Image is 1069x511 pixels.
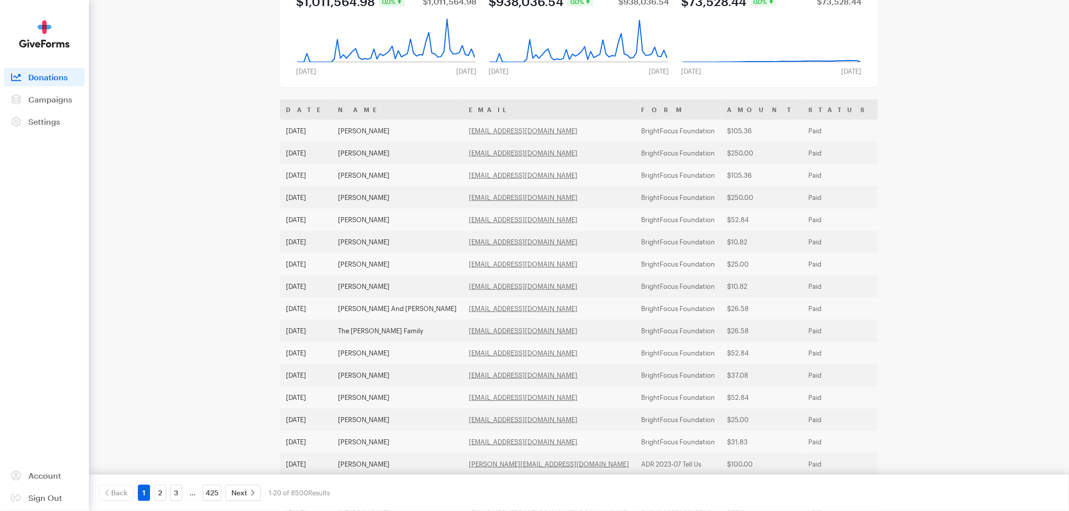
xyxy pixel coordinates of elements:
[877,164,993,186] td: One time
[280,320,332,342] td: [DATE]
[280,408,332,431] td: [DATE]
[280,297,332,320] td: [DATE]
[469,171,577,179] a: [EMAIL_ADDRESS][DOMAIN_NAME]
[332,453,463,475] td: [PERSON_NAME]
[721,99,803,120] th: Amount
[450,67,482,75] div: [DATE]
[635,253,721,275] td: BrightFocus Foundation
[803,120,877,142] td: Paid
[4,489,85,507] a: Sign Out
[877,320,993,342] td: One time
[877,186,993,209] td: One time
[469,282,577,290] a: [EMAIL_ADDRESS][DOMAIN_NAME]
[721,453,803,475] td: $100.00
[332,386,463,408] td: [PERSON_NAME]
[803,431,877,453] td: Paid
[635,364,721,386] td: BrightFocus Foundation
[280,453,332,475] td: [DATE]
[170,485,182,501] a: 3
[280,99,332,120] th: Date
[877,253,993,275] td: Monthly
[332,231,463,253] td: [PERSON_NAME]
[721,342,803,364] td: $52.84
[721,275,803,297] td: $10.82
[469,349,577,357] a: [EMAIL_ADDRESS][DOMAIN_NAME]
[4,90,85,109] a: Campaigns
[28,471,61,480] span: Account
[332,99,463,120] th: Name
[280,142,332,164] td: [DATE]
[877,275,993,297] td: One time
[877,231,993,253] td: One time
[469,371,577,379] a: [EMAIL_ADDRESS][DOMAIN_NAME]
[482,67,515,75] div: [DATE]
[332,142,463,164] td: [PERSON_NAME]
[332,364,463,386] td: [PERSON_NAME]
[469,416,577,424] a: [EMAIL_ADDRESS][DOMAIN_NAME]
[803,275,877,297] td: Paid
[28,493,62,502] span: Sign Out
[469,393,577,401] a: [EMAIL_ADDRESS][DOMAIN_NAME]
[332,120,463,142] td: [PERSON_NAME]
[877,364,993,386] td: One time
[463,99,635,120] th: Email
[469,304,577,313] a: [EMAIL_ADDRESS][DOMAIN_NAME]
[332,431,463,453] td: [PERSON_NAME]
[635,209,721,231] td: BrightFocus Foundation
[635,275,721,297] td: BrightFocus Foundation
[877,386,993,408] td: One time
[280,431,332,453] td: [DATE]
[280,120,332,142] td: [DATE]
[803,186,877,209] td: Paid
[803,408,877,431] td: Paid
[721,209,803,231] td: $52.84
[280,231,332,253] td: [DATE]
[28,72,68,82] span: Donations
[803,297,877,320] td: Paid
[643,67,675,75] div: [DATE]
[635,408,721,431] td: BrightFocus Foundation
[721,320,803,342] td: $26.58
[877,209,993,231] td: One time
[635,164,721,186] td: BrightFocus Foundation
[280,275,332,297] td: [DATE]
[675,67,708,75] div: [DATE]
[308,489,330,497] span: Results
[290,67,322,75] div: [DATE]
[635,120,721,142] td: BrightFocus Foundation
[469,260,577,268] a: [EMAIL_ADDRESS][DOMAIN_NAME]
[19,20,70,48] img: GiveForms
[332,408,463,431] td: [PERSON_NAME]
[803,99,877,120] th: Status
[469,327,577,335] a: [EMAIL_ADDRESS][DOMAIN_NAME]
[469,149,577,157] a: [EMAIL_ADDRESS][DOMAIN_NAME]
[836,67,868,75] div: [DATE]
[803,342,877,364] td: Paid
[635,297,721,320] td: BrightFocus Foundation
[803,231,877,253] td: Paid
[803,453,877,475] td: Paid
[803,320,877,342] td: Paid
[332,209,463,231] td: [PERSON_NAME]
[635,186,721,209] td: BrightFocus Foundation
[721,253,803,275] td: $25.00
[803,364,877,386] td: Paid
[635,231,721,253] td: BrightFocus Foundation
[332,320,463,342] td: The [PERSON_NAME] Family
[4,467,85,485] a: Account
[635,431,721,453] td: BrightFocus Foundation
[721,164,803,186] td: $105.36
[269,485,330,501] div: 1-20 of 8500
[225,485,261,501] a: Next
[721,408,803,431] td: $25.00
[803,209,877,231] td: Paid
[280,164,332,186] td: [DATE]
[877,142,993,164] td: One time
[4,68,85,86] a: Donations
[4,113,85,131] a: Settings
[469,127,577,135] a: [EMAIL_ADDRESS][DOMAIN_NAME]
[469,238,577,246] a: [EMAIL_ADDRESS][DOMAIN_NAME]
[28,117,60,126] span: Settings
[332,164,463,186] td: [PERSON_NAME]
[635,99,721,120] th: Form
